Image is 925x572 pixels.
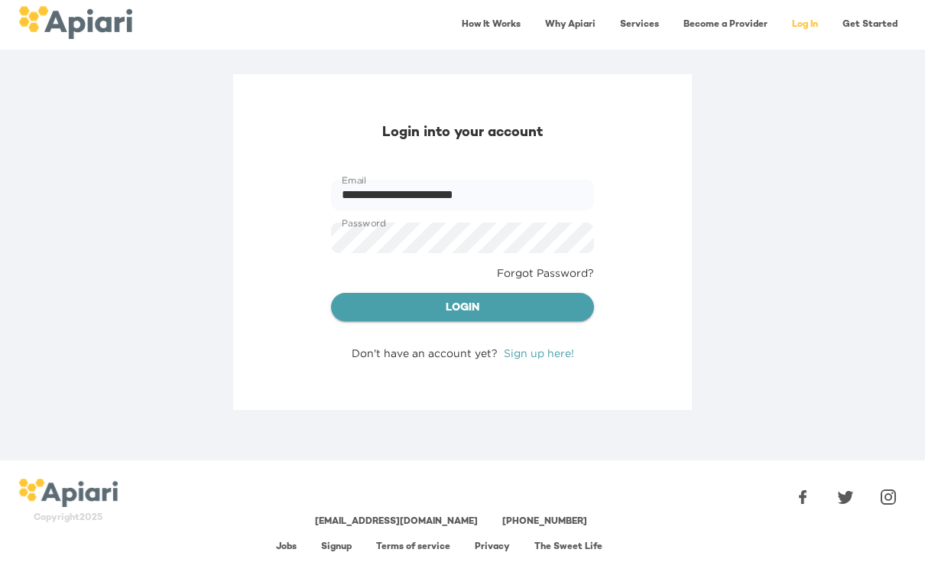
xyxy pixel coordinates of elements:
[453,9,530,41] a: How It Works
[497,265,594,281] a: Forgot Password?
[321,542,352,552] a: Signup
[534,542,602,552] a: The Sweet Life
[536,9,605,41] a: Why Apiari
[376,542,450,552] a: Terms of service
[783,9,827,41] a: Log In
[833,9,907,41] a: Get Started
[315,517,478,527] a: [EMAIL_ADDRESS][DOMAIN_NAME]
[331,123,594,143] div: Login into your account
[504,347,574,359] a: Sign up here!
[18,512,118,525] div: Copyright 2025
[18,479,118,508] img: logo
[331,346,594,361] div: Don't have an account yet?
[611,9,668,41] a: Services
[674,9,777,41] a: Become a Provider
[475,542,510,552] a: Privacy
[343,299,582,318] span: Login
[18,6,132,39] img: logo
[331,293,594,322] button: Login
[502,515,587,528] div: [PHONE_NUMBER]
[276,542,297,552] a: Jobs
